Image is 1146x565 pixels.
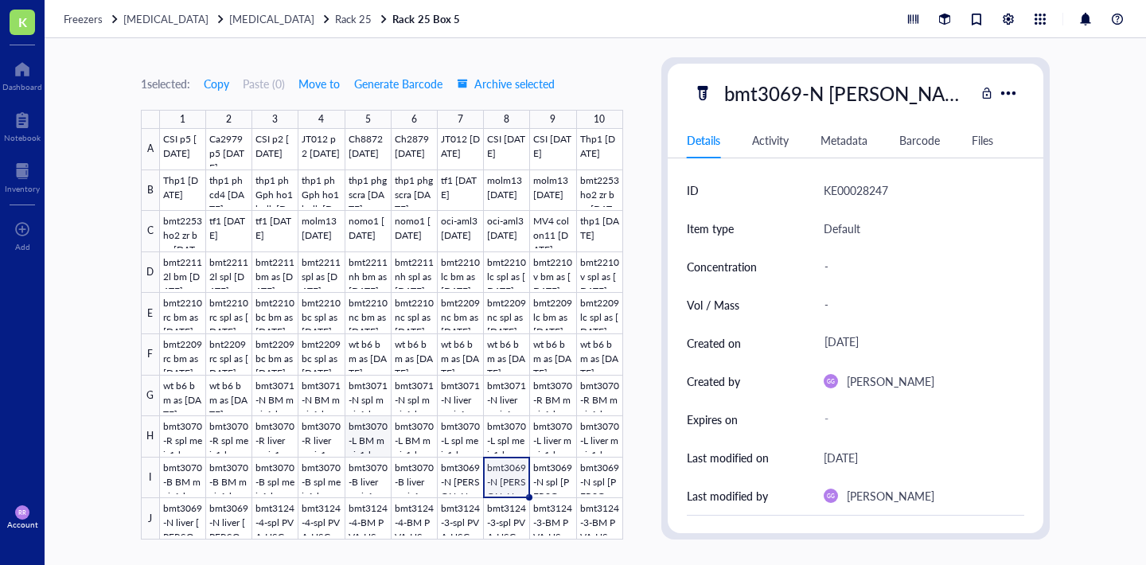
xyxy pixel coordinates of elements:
[411,110,417,129] div: 6
[141,334,160,376] div: F
[4,107,41,142] a: Notebook
[824,448,858,467] div: [DATE]
[353,71,443,96] button: Generate Barcode
[141,376,160,417] div: G
[141,498,160,540] div: J
[687,181,699,199] div: ID
[687,258,757,275] div: Concentration
[203,71,230,96] button: Copy
[141,211,160,252] div: C
[141,252,160,294] div: D
[226,110,232,129] div: 2
[243,71,285,96] button: Paste (0)
[972,131,993,149] div: Files
[817,329,1018,357] div: [DATE]
[141,75,190,92] div: 1 selected:
[687,334,741,352] div: Created on
[18,509,25,516] span: RR
[354,77,442,90] span: Generate Barcode
[821,131,867,149] div: Metadata
[817,405,1018,434] div: -
[687,131,720,149] div: Details
[18,12,27,32] span: K
[5,184,40,193] div: Inventory
[229,11,314,26] span: [MEDICAL_DATA]
[5,158,40,193] a: Inventory
[180,110,185,129] div: 1
[687,487,768,505] div: Last modified by
[123,12,226,26] a: [MEDICAL_DATA]
[752,131,789,149] div: Activity
[899,131,940,149] div: Barcode
[847,372,934,391] div: [PERSON_NAME]
[817,250,1018,283] div: -
[2,82,42,92] div: Dashboard
[365,110,371,129] div: 5
[229,12,389,26] a: [MEDICAL_DATA]Rack 25
[827,378,834,384] span: GG
[123,11,209,26] span: [MEDICAL_DATA]
[64,11,103,26] span: Freezers
[141,293,160,334] div: E
[550,110,555,129] div: 9
[847,486,934,505] div: [PERSON_NAME]
[456,71,555,96] button: Archive selected
[392,12,462,26] a: Rack 25 Box 5
[717,76,975,110] div: bmt3069-N [PERSON_NAME]-hoxa9-wt GFP XQX [DATE]
[687,220,734,237] div: Item type
[687,449,769,466] div: Last modified on
[204,77,229,90] span: Copy
[687,411,738,428] div: Expires on
[687,372,740,390] div: Created by
[2,56,42,92] a: Dashboard
[824,181,888,200] div: KE00028247
[7,520,38,529] div: Account
[458,110,463,129] div: 7
[457,77,555,90] span: Archive selected
[298,77,340,90] span: Move to
[824,219,860,238] div: Default
[335,11,372,26] span: Rack 25
[272,110,278,129] div: 3
[318,110,324,129] div: 4
[594,110,605,129] div: 10
[64,12,120,26] a: Freezers
[4,133,41,142] div: Notebook
[141,458,160,499] div: I
[298,71,341,96] button: Move to
[504,110,509,129] div: 8
[15,242,30,251] div: Add
[687,296,739,314] div: Vol / Mass
[141,129,160,170] div: A
[141,416,160,458] div: H
[141,170,160,212] div: B
[827,493,834,499] span: GG
[817,288,1018,321] div: -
